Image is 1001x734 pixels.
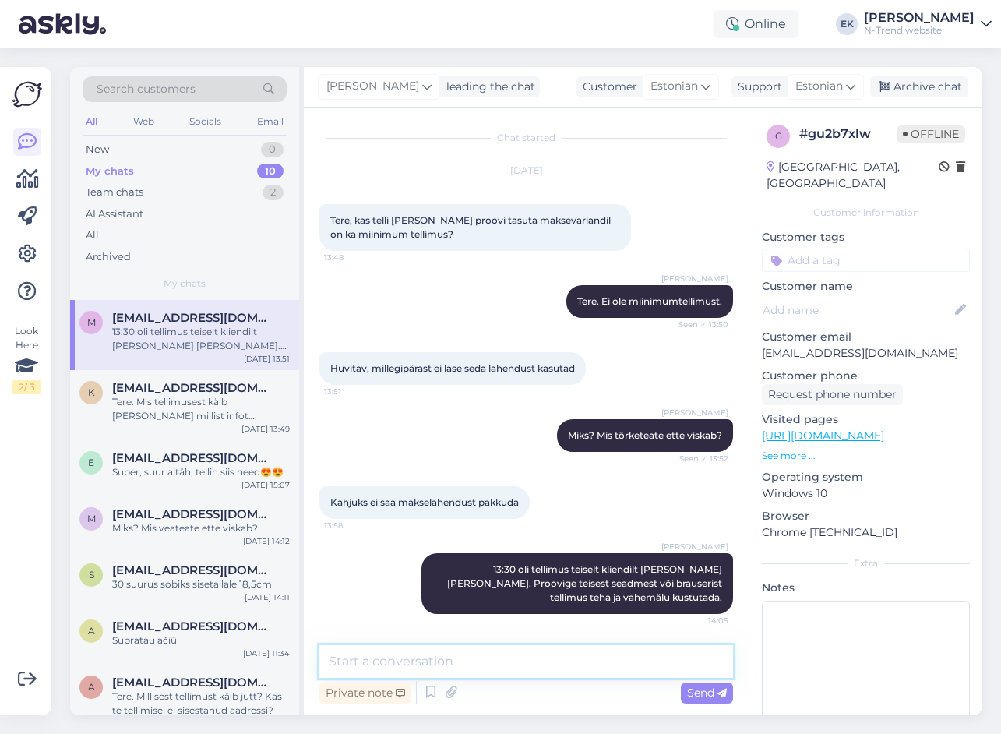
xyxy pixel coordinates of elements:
div: Miks? Mis veateate ette viskab? [112,521,290,535]
div: Archive chat [870,76,968,97]
input: Add name [763,302,952,319]
div: Tere. Mis tellimusest käib [PERSON_NAME] millist infot täpsemalt? [112,395,290,423]
div: AI Assistant [86,206,143,222]
div: leading the chat [440,79,535,95]
span: aigamelnikova@gmail.com [112,676,274,690]
a: [PERSON_NAME]N-Trend website [864,12,992,37]
span: erenpalusoo@gmail.com [112,451,274,465]
p: Customer phone [762,368,970,384]
p: Customer email [762,329,970,345]
div: 0 [261,142,284,157]
span: Estonian [795,78,843,95]
span: 13:51 [324,386,382,397]
span: 14:05 [670,615,728,626]
div: Supratau ačiū [112,633,290,648]
span: Sympsu@gmail.com [112,563,274,577]
span: marju.saviauk@mail.ee [112,311,274,325]
span: kristinap94@gmail.com [112,381,274,395]
span: [PERSON_NAME] [661,407,728,418]
div: Request phone number [762,384,903,405]
div: EK [836,13,858,35]
div: Email [254,111,287,132]
span: Search customers [97,81,196,97]
span: Miks? Mis tõrketeate ette viskab? [568,429,722,441]
p: Chrome [TECHNICAL_ID] [762,524,970,541]
div: [DATE] 15:07 [241,479,290,491]
div: New [86,142,109,157]
div: Tere. Millisest tellimust käib jutt? Kas te tellimisel ei sisestanud aadressi? [112,690,290,718]
div: All [86,228,99,243]
div: 2 / 3 [12,380,41,394]
div: Extra [762,556,970,570]
span: [PERSON_NAME] [661,273,728,284]
div: Socials [186,111,224,132]
div: # gu2b7xlw [799,125,897,143]
p: Windows 10 [762,485,970,502]
span: 13:48 [324,252,382,263]
p: Browser [762,508,970,524]
span: 13:30 oli tellimus teiselt kliendilt [PERSON_NAME] [PERSON_NAME]. Proovige teisest seadmest või b... [447,563,724,603]
p: Notes [762,580,970,596]
span: a [88,625,95,637]
span: m [87,316,96,328]
span: 13:58 [324,520,382,531]
div: Chat started [319,131,733,145]
span: [PERSON_NAME] [326,78,419,95]
div: My chats [86,164,134,179]
p: Operating system [762,469,970,485]
div: [PERSON_NAME] [864,12,975,24]
div: [DATE] 13:49 [241,423,290,435]
span: e [88,457,94,468]
span: S [89,569,94,580]
span: Seen ✓ 13:50 [670,319,728,330]
div: Customer [576,79,637,95]
span: a [88,681,95,693]
div: Team chats [86,185,143,200]
span: Kahjuks ei saa makselahendust pakkuda [330,496,519,508]
span: Estonian [650,78,698,95]
span: Huvitav, millegipärast ei lase seda lahendust kasutad [330,362,575,374]
span: Offline [897,125,965,143]
p: Customer name [762,278,970,295]
input: Add a tag [762,249,970,272]
div: [DATE] 13:51 [244,353,290,365]
div: Support [731,79,782,95]
div: 10 [257,164,284,179]
div: All [83,111,100,132]
span: My chats [164,277,206,291]
div: N-Trend website [864,24,975,37]
span: Tere, kas telli [PERSON_NAME] proovi tasuta maksevariandil on ka miinimum tellimus? [330,214,613,240]
span: Seen ✓ 13:52 [670,453,728,464]
div: 2 [263,185,284,200]
div: Online [714,10,798,38]
div: [DATE] 14:11 [245,591,290,603]
div: [DATE] 14:12 [243,535,290,547]
span: k [88,386,95,398]
div: Archived [86,249,131,265]
p: [EMAIL_ADDRESS][DOMAIN_NAME] [762,345,970,362]
div: Customer information [762,206,970,220]
span: aurelijavanagaite86@gmail.com [112,619,274,633]
span: M [87,513,96,524]
div: Super, suur aitäh, tellin siis need😍😍 [112,465,290,479]
div: Private note [319,683,411,704]
div: 13:30 oli tellimus teiselt kliendilt [PERSON_NAME] [PERSON_NAME]. Proovige teisest seadmest või b... [112,325,290,353]
p: Visited pages [762,411,970,428]
span: [PERSON_NAME] [661,541,728,552]
div: Web [130,111,157,132]
span: Send [687,686,727,700]
div: [DATE] 11:34 [243,648,290,659]
p: See more ... [762,449,970,463]
img: Askly Logo [12,79,42,109]
p: Customer tags [762,229,970,245]
div: [GEOGRAPHIC_DATA], [GEOGRAPHIC_DATA] [767,159,939,192]
span: Tere. Ei ole miinimumtellimust. [577,295,722,307]
span: Maili.gorjuova@gmail.com [112,507,274,521]
div: Look Here [12,324,41,394]
a: [URL][DOMAIN_NAME] [762,429,884,443]
div: [DATE] [319,164,733,178]
span: g [775,130,782,142]
div: 30 suurus sobiks sisetallale 18,5cm [112,577,290,591]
